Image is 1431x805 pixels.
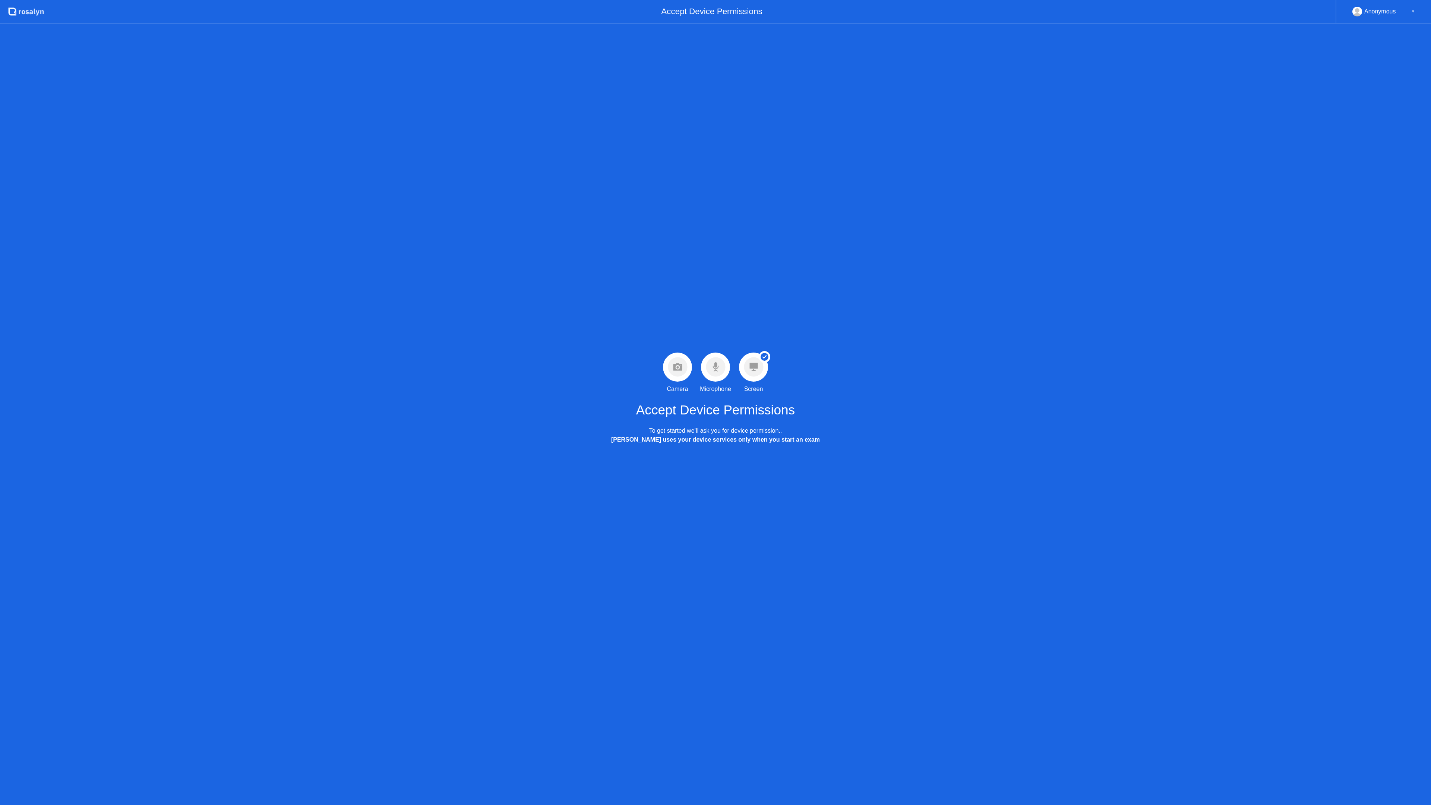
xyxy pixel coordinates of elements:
[636,400,795,420] h1: Accept Device Permissions
[1411,7,1415,16] div: ▼
[744,385,763,394] div: Screen
[611,426,820,444] div: To get started we’ll ask you for device permission..
[667,385,688,394] div: Camera
[1364,7,1396,16] div: Anonymous
[611,436,820,443] b: [PERSON_NAME] uses your device services only when you start an exam
[700,385,731,394] div: Microphone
